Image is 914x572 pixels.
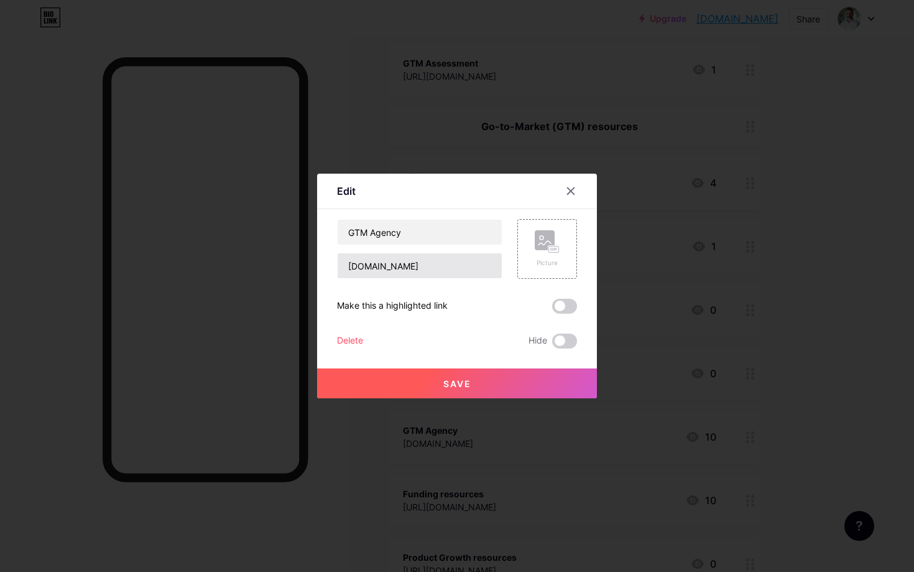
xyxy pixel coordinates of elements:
[529,334,547,349] span: Hide
[317,368,597,398] button: Save
[338,220,502,245] input: Title
[337,299,448,314] div: Make this a highlighted link
[337,184,356,199] div: Edit
[535,258,560,268] div: Picture
[338,253,502,278] input: URL
[337,334,363,349] div: Delete
[443,378,471,389] span: Save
